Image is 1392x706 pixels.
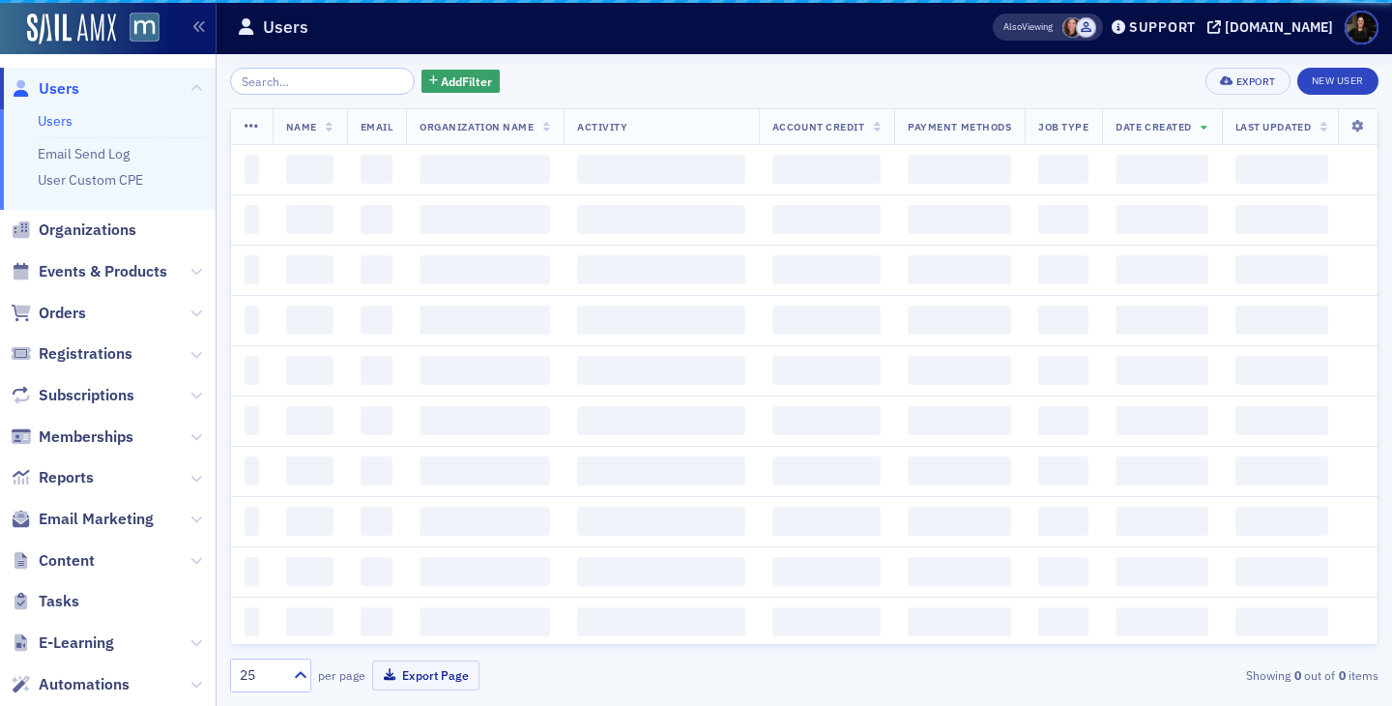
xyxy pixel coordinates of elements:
[1290,666,1304,684] strong: 0
[1038,155,1088,184] span: ‌
[908,406,1011,435] span: ‌
[11,427,133,448] a: Memberships
[421,70,501,94] button: AddFilter
[1236,76,1276,87] div: Export
[772,607,881,636] span: ‌
[1129,18,1196,36] div: Support
[1116,356,1207,385] span: ‌
[1116,607,1207,636] span: ‌
[420,255,550,284] span: ‌
[39,674,130,695] span: Automations
[11,261,167,282] a: Events & Products
[1116,255,1207,284] span: ‌
[1235,456,1328,485] span: ‌
[1235,205,1328,234] span: ‌
[1235,406,1328,435] span: ‌
[1003,20,1022,33] div: Also
[11,591,79,612] a: Tasks
[1062,17,1083,38] span: Natalie Antonakas
[577,557,745,586] span: ‌
[39,261,167,282] span: Events & Products
[1009,666,1378,684] div: Showing out of items
[39,550,95,572] span: Content
[420,456,550,485] span: ‌
[577,507,745,536] span: ‌
[420,356,550,385] span: ‌
[11,632,114,654] a: E-Learning
[39,427,133,448] span: Memberships
[772,155,881,184] span: ‌
[908,120,1011,133] span: Payment Methods
[372,661,479,691] button: Export Page
[772,205,881,234] span: ‌
[361,607,393,636] span: ‌
[1207,20,1340,34] button: [DOMAIN_NAME]
[420,205,550,234] span: ‌
[361,205,393,234] span: ‌
[39,591,79,612] span: Tasks
[245,255,259,284] span: ‌
[286,557,333,586] span: ‌
[286,306,333,335] span: ‌
[1038,607,1088,636] span: ‌
[1038,507,1088,536] span: ‌
[11,343,132,365] a: Registrations
[39,509,154,530] span: Email Marketing
[245,557,259,586] span: ‌
[420,557,550,586] span: ‌
[286,120,317,133] span: Name
[245,356,259,385] span: ‌
[577,255,745,284] span: ‌
[1038,205,1088,234] span: ‌
[38,171,143,189] a: User Custom CPE
[577,406,745,435] span: ‌
[420,607,550,636] span: ‌
[1038,306,1088,335] span: ‌
[38,145,130,162] a: Email Send Log
[577,205,745,234] span: ‌
[577,120,627,133] span: Activity
[130,13,159,43] img: SailAMX
[361,356,393,385] span: ‌
[1076,17,1096,38] span: Justin Chase
[772,557,881,586] span: ‌
[286,356,333,385] span: ‌
[11,550,95,572] a: Content
[361,507,393,536] span: ‌
[908,607,1011,636] span: ‌
[318,666,365,684] label: per page
[245,155,259,184] span: ‌
[39,467,94,488] span: Reports
[11,467,94,488] a: Reports
[577,356,745,385] span: ‌
[908,507,1011,536] span: ‌
[908,306,1011,335] span: ‌
[245,507,259,536] span: ‌
[1205,68,1290,95] button: Export
[1116,507,1207,536] span: ‌
[240,665,282,686] div: 25
[441,73,492,90] span: Add Filter
[908,155,1011,184] span: ‌
[420,306,550,335] span: ‌
[420,507,550,536] span: ‌
[39,385,134,406] span: Subscriptions
[1116,557,1207,586] span: ‌
[263,15,308,39] h1: Users
[772,120,864,133] span: Account Credit
[361,255,393,284] span: ‌
[577,155,745,184] span: ‌
[772,406,881,435] span: ‌
[245,306,259,335] span: ‌
[1235,507,1328,536] span: ‌
[286,155,333,184] span: ‌
[230,68,415,95] input: Search…
[11,220,136,241] a: Organizations
[1038,356,1088,385] span: ‌
[361,120,393,133] span: Email
[772,456,881,485] span: ‌
[245,406,259,435] span: ‌
[361,406,393,435] span: ‌
[11,78,79,100] a: Users
[1116,306,1207,335] span: ‌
